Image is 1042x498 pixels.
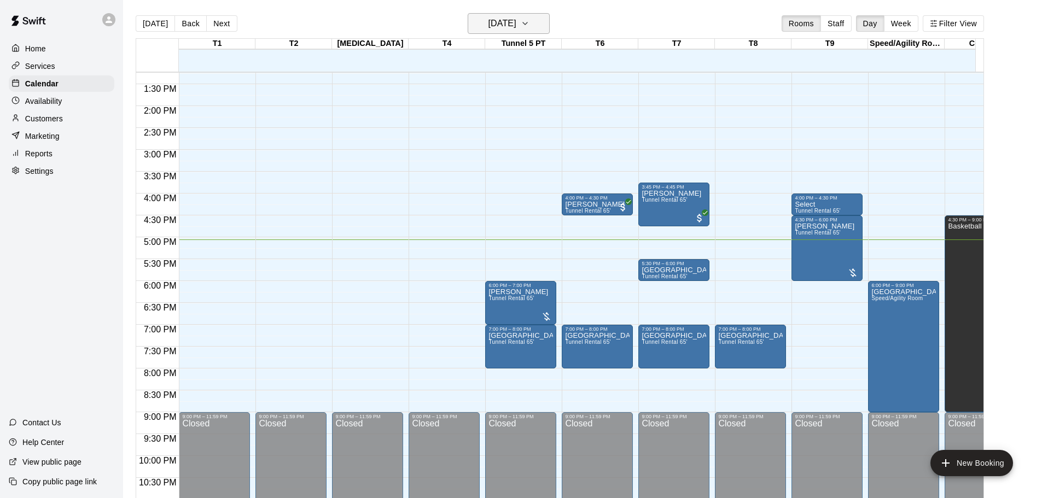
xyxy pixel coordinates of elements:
div: 6:00 PM – 7:00 PM [488,283,553,288]
p: Services [25,61,55,72]
a: Marketing [9,128,114,144]
div: 4:30 PM – 9:00 PM: Basketball - Lockdown [945,215,1016,412]
span: 9:30 PM [141,434,179,443]
div: 7:00 PM – 8:00 PM: Chicago Select [715,325,786,368]
div: T2 [255,39,332,49]
div: 9:00 PM – 11:59 PM [565,414,630,419]
button: Filter View [923,15,984,32]
span: 6:30 PM [141,303,179,312]
span: 2:30 PM [141,128,179,137]
div: 9:00 PM – 11:59 PM [871,414,936,419]
p: Availability [25,96,62,107]
div: 3:45 PM – 4:45 PM: Robert Marinec [638,183,709,226]
div: Court 1 [945,39,1021,49]
p: Help Center [22,437,64,448]
div: 4:00 PM – 4:30 PM: Charlie D [562,194,633,215]
p: View public page [22,456,82,467]
div: 4:30 PM – 9:00 PM [948,217,1012,222]
a: Home [9,40,114,57]
button: [DATE] [468,13,550,34]
div: 4:30 PM – 6:00 PM [795,217,859,222]
span: 8:30 PM [141,390,179,400]
div: 4:00 PM – 4:30 PM [565,195,630,201]
a: Reports [9,145,114,162]
button: Week [884,15,918,32]
p: Customers [25,113,63,124]
div: 5:30 PM – 6:00 PM [642,261,706,266]
span: 9:00 PM [141,412,179,421]
span: 3:00 PM [141,150,179,159]
h6: [DATE] [488,16,516,31]
span: 7:00 PM [141,325,179,334]
a: Settings [9,163,114,179]
div: 7:00 PM – 8:00 PM: Chicago Select [485,325,556,368]
div: 6:00 PM – 7:00 PM: Justin Lane [485,281,556,325]
p: Reports [25,148,53,159]
div: 5:30 PM – 6:00 PM: Chicago Select [638,259,709,281]
span: 4:30 PM [141,215,179,225]
span: Tunnel Rental 65' [795,208,840,214]
span: Tunnel Rental 65' [565,208,610,214]
div: 9:00 PM – 11:59 PM [488,414,553,419]
span: Tunnel Rental 65' [642,197,687,203]
button: Next [206,15,237,32]
div: 7:00 PM – 8:00 PM: Chicago Select [638,325,709,368]
div: T4 [409,39,485,49]
span: Tunnel Rental 65' [642,339,687,345]
button: add [930,450,1013,476]
div: 4:00 PM – 4:30 PM [795,195,859,201]
div: Calendar [9,75,114,92]
span: Tunnel Rental 65' [642,273,687,279]
span: All customers have paid [618,202,628,213]
span: 6:00 PM [141,281,179,290]
div: 9:00 PM – 11:59 PM [182,414,247,419]
div: Tunnel 5 PT [485,39,562,49]
span: Tunnel Rental 65' [795,230,840,236]
div: 7:00 PM – 8:00 PM [565,326,630,332]
span: 3:30 PM [141,172,179,181]
a: Availability [9,93,114,109]
a: Services [9,58,114,74]
div: 9:00 PM – 11:59 PM [259,414,323,419]
div: 7:00 PM – 8:00 PM [642,326,706,332]
div: 9:00 PM – 11:59 PM [412,414,476,419]
div: T7 [638,39,715,49]
span: Tunnel Rental 65' [718,339,764,345]
button: Staff [820,15,852,32]
a: Customers [9,110,114,127]
div: Speed/Agility Room [868,39,945,49]
p: Settings [25,166,54,177]
div: 7:00 PM – 8:00 PM: Chicago Select [562,325,633,368]
span: 8:00 PM [141,368,179,378]
div: T1 [179,39,255,49]
div: 6:00 PM – 9:00 PM [871,283,936,288]
span: Tunnel Rental 65' [488,295,534,301]
p: Calendar [25,78,59,89]
div: T8 [715,39,791,49]
button: Day [856,15,884,32]
button: Rooms [782,15,821,32]
span: 10:30 PM [136,478,179,487]
div: 3:45 PM – 4:45 PM [642,184,706,190]
p: Marketing [25,131,60,142]
span: Tunnel Rental 65' [488,339,534,345]
button: Back [174,15,207,32]
div: 9:00 PM – 11:59 PM [795,414,859,419]
div: 9:00 PM – 11:59 PM [642,414,706,419]
span: 2:00 PM [141,106,179,115]
div: 4:30 PM – 6:00 PM: Bobby Wilson [791,215,863,281]
span: All customers have paid [694,213,705,224]
button: [DATE] [136,15,175,32]
div: T6 [562,39,638,49]
span: Speed/Agility Room [871,295,923,301]
div: 7:00 PM – 8:00 PM [718,326,783,332]
div: 9:00 PM – 11:59 PM [948,414,1012,419]
p: Copy public page link [22,476,97,487]
div: 7:00 PM – 8:00 PM [488,326,553,332]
